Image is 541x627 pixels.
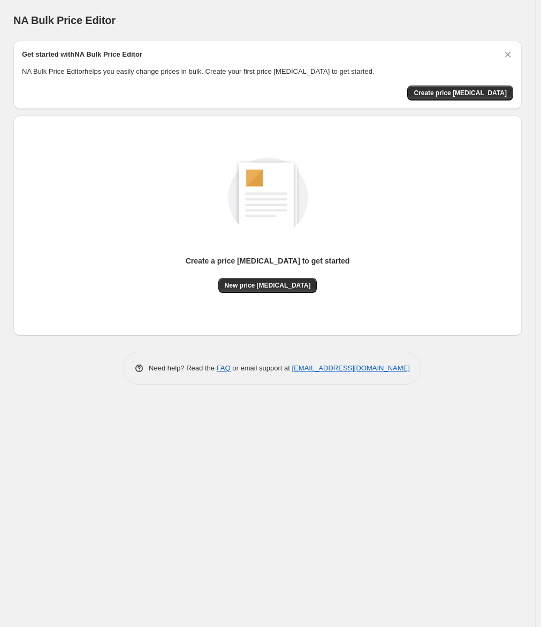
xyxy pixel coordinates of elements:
button: New price [MEDICAL_DATA] [218,278,317,293]
a: [EMAIL_ADDRESS][DOMAIN_NAME] [292,364,410,372]
button: Dismiss card [502,49,513,60]
button: Create price change job [407,86,513,100]
span: or email support at [231,364,292,372]
span: Need help? Read the [149,364,217,372]
p: NA Bulk Price Editor helps you easily change prices in bulk. Create your first price [MEDICAL_DAT... [22,66,513,77]
span: Create price [MEDICAL_DATA] [414,89,507,97]
a: FAQ [217,364,231,372]
span: New price [MEDICAL_DATA] [225,281,311,290]
p: Create a price [MEDICAL_DATA] to get started [186,256,350,266]
span: NA Bulk Price Editor [13,14,116,26]
h2: Get started with NA Bulk Price Editor [22,49,142,60]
